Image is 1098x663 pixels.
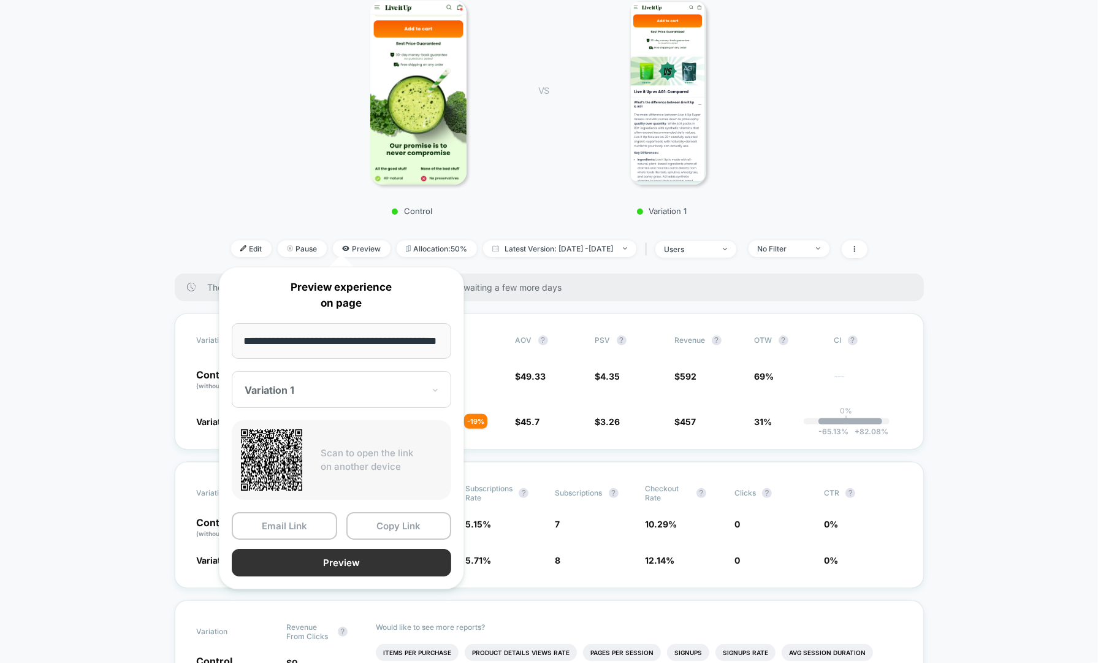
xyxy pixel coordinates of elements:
span: 457 [681,416,696,427]
p: Control [197,370,264,391]
button: Email Link [232,512,337,540]
span: | [642,240,655,258]
div: No Filter [758,244,807,253]
span: Pause [278,240,327,257]
p: Control [197,518,274,538]
p: Variation 1 [561,206,763,216]
span: Variation [197,484,264,502]
p: Preview experience on page [232,280,451,311]
span: 0 [734,555,740,565]
span: Clicks [734,488,756,497]
span: $ [516,371,546,381]
img: end [816,247,820,250]
span: 0 [734,519,740,529]
span: Allocation: 50% [397,240,477,257]
img: calendar [492,245,499,251]
span: Variation [197,623,264,641]
span: Preview [333,240,391,257]
button: ? [617,335,627,345]
span: 4.35 [601,371,620,381]
button: ? [762,488,772,498]
button: ? [712,335,722,345]
span: Subscriptions Rate [465,484,513,502]
span: PSV [595,335,611,345]
span: $ [675,371,697,381]
span: Revenue [675,335,706,345]
span: Variation 1 [197,416,240,427]
span: Subscriptions [555,488,603,497]
span: 69% [755,371,774,381]
img: edit [240,245,246,251]
span: CI [834,335,902,345]
button: Copy Link [346,512,452,540]
span: VS [538,85,548,96]
button: ? [609,488,619,498]
span: $ [675,416,696,427]
img: Control main [370,1,467,185]
span: 45.7 [521,416,540,427]
span: 82.08 % [848,427,888,436]
button: ? [696,488,706,498]
span: 0 % [824,555,838,565]
span: 7 [555,519,560,529]
span: $ [595,371,620,381]
span: + [855,427,860,436]
button: ? [845,488,855,498]
span: 10.29 % [645,519,677,529]
button: ? [538,335,548,345]
span: 3.26 [601,416,620,427]
p: Would like to see more reports? [376,623,902,632]
button: ? [848,335,858,345]
li: Avg Session Duration [782,644,873,661]
li: Signups [667,644,709,661]
span: 0 % [824,519,838,529]
span: There are still no statistically significant results. We recommend waiting a few more days [208,282,899,293]
span: (without changes) [197,382,252,389]
span: Variation [197,335,264,345]
span: Variation 1 [197,555,240,565]
img: end [723,248,727,250]
span: 5.15 % [465,519,491,529]
span: --- [834,373,902,391]
button: ? [519,488,528,498]
span: 8 [555,555,561,565]
span: $ [595,416,620,427]
span: Revenue From Clicks [286,623,332,641]
img: end [287,245,293,251]
li: Signups Rate [715,644,776,661]
button: ? [779,335,788,345]
div: users [665,245,714,254]
span: (without changes) [197,530,252,537]
li: Items Per Purchase [376,644,459,661]
img: rebalance [406,245,411,252]
p: 0% [841,406,853,415]
button: Preview [232,549,451,577]
p: Control [310,206,514,216]
li: Product Details Views Rate [465,644,577,661]
span: 592 [681,371,697,381]
span: 5.71 % [465,555,491,565]
p: Scan to open the link on another device [321,446,442,474]
p: | [845,415,848,424]
span: $ [516,416,540,427]
span: Edit [231,240,272,257]
span: 31% [755,416,772,427]
button: ? [338,627,348,637]
img: end [623,247,627,250]
span: OTW [755,335,822,345]
span: 12.14 % [645,555,674,565]
img: Variation 1 main [630,1,707,185]
li: Pages Per Session [583,644,661,661]
span: Checkout Rate [645,484,690,502]
span: CTR [824,488,839,497]
span: AOV [516,335,532,345]
span: 49.33 [521,371,546,381]
span: Latest Version: [DATE] - [DATE] [483,240,636,257]
span: -65.13 % [818,427,848,436]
